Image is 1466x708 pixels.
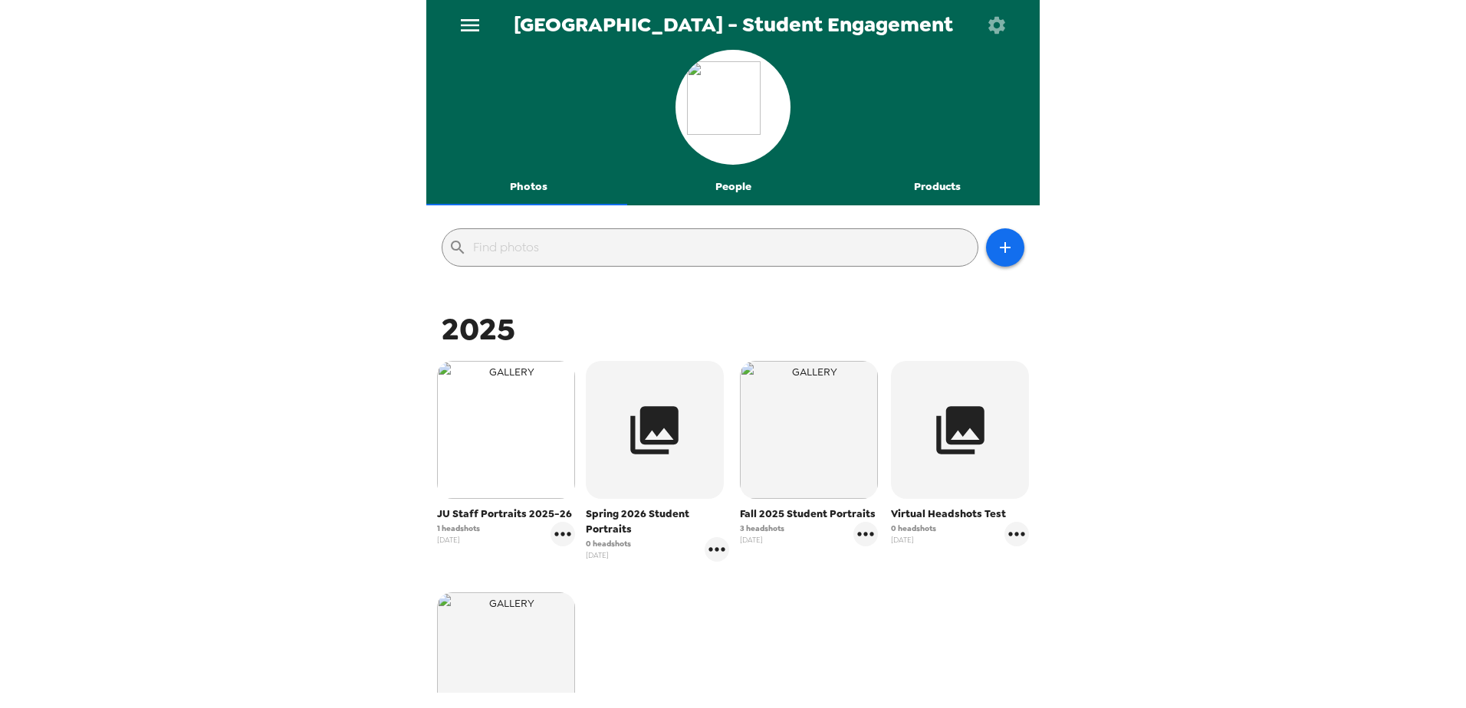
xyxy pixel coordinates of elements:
span: [DATE] [891,534,936,546]
button: People [631,169,836,205]
span: [DATE] [586,549,631,561]
button: gallery menu [853,522,878,546]
span: [DATE] [740,534,784,546]
span: [DATE] [437,534,480,546]
input: Find photos [473,235,971,260]
img: gallery [437,361,575,499]
span: 2025 [442,309,515,349]
span: Fall 2025 Student Portraits [740,506,878,522]
span: Virtual Headshots Test [891,506,1029,522]
button: gallery menu [551,522,575,546]
span: [GEOGRAPHIC_DATA] - Student Engagement [514,15,953,35]
span: JU Staff Portraits 2025-26 [437,506,575,522]
span: 3 headshots [740,523,784,534]
img: gallery [740,361,878,499]
button: Photos [426,169,631,205]
button: gallery menu [705,537,729,562]
span: Spring 2026 Student Portraits [586,506,730,537]
button: Products [835,169,1040,205]
img: org logo [687,61,779,153]
span: 0 headshots [586,538,631,549]
span: 0 headshots [891,523,936,534]
button: gallery menu [1004,522,1029,546]
span: 1 headshots [437,523,480,534]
